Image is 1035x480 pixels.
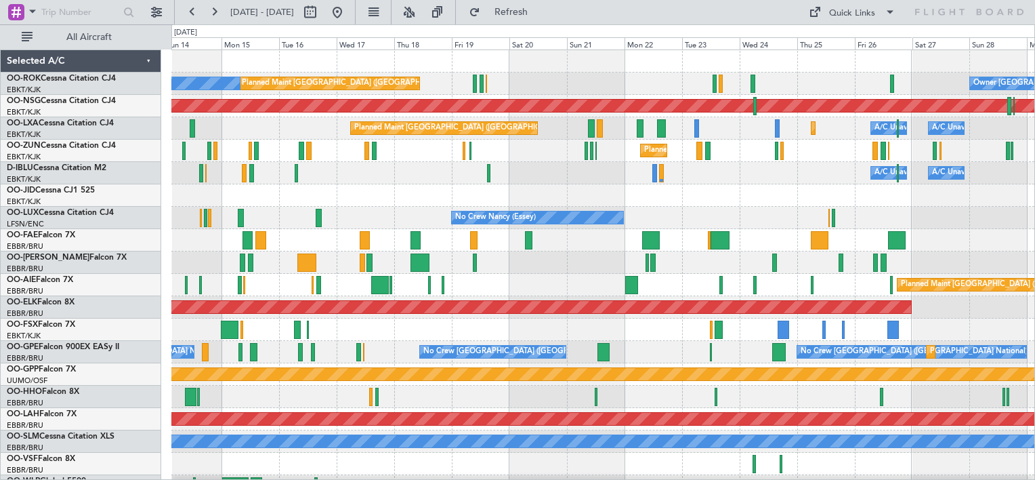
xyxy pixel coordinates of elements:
[7,276,73,284] a: OO-AIEFalcon 7X
[7,186,95,195] a: OO-JIDCessna CJ1 525
[41,2,119,22] input: Trip Number
[7,209,114,217] a: OO-LUXCessna Citation CJ4
[7,164,33,172] span: D-IBLU
[7,465,43,475] a: EBBR/BRU
[7,97,41,105] span: OO-NSG
[7,398,43,408] a: EBBR/BRU
[7,174,41,184] a: EBKT/KJK
[801,342,1028,362] div: No Crew [GEOGRAPHIC_DATA] ([GEOGRAPHIC_DATA] National)
[7,420,43,431] a: EBBR/BRU
[7,164,106,172] a: D-IBLUCessna Citation M2
[7,152,41,162] a: EBKT/KJK
[7,241,43,252] a: EBBR/BRU
[7,142,41,150] span: OO-ZUN
[230,6,294,18] span: [DATE] - [DATE]
[7,209,39,217] span: OO-LUX
[7,85,41,95] a: EBKT/KJK
[7,433,114,441] a: OO-SLMCessna Citation XLS
[7,231,75,239] a: OO-FAEFalcon 7X
[7,455,75,463] a: OO-VSFFalcon 8X
[7,107,41,117] a: EBKT/KJK
[7,443,43,453] a: EBBR/BRU
[7,142,116,150] a: OO-ZUNCessna Citation CJ4
[509,37,567,49] div: Sat 20
[932,118,988,138] div: A/C Unavailable
[7,365,76,374] a: OO-GPPFalcon 7X
[7,75,41,83] span: OO-ROK
[7,186,35,195] span: OO-JID
[242,73,455,94] div: Planned Maint [GEOGRAPHIC_DATA] ([GEOGRAPHIC_DATA])
[7,331,41,341] a: EBKT/KJK
[567,37,625,49] div: Sun 21
[483,7,540,17] span: Refresh
[644,140,802,161] div: Planned Maint Kortrijk-[GEOGRAPHIC_DATA]
[452,37,509,49] div: Fri 19
[7,365,39,374] span: OO-GPP
[7,119,39,127] span: OO-LXA
[7,254,127,262] a: OO-[PERSON_NAME]Falcon 7X
[164,37,221,49] div: Sun 14
[7,343,119,351] a: OO-GPEFalcon 900EX EASy II
[174,27,197,39] div: [DATE]
[7,298,75,306] a: OO-ELKFalcon 8X
[35,33,143,42] span: All Aircraft
[7,321,75,329] a: OO-FSXFalcon 7X
[7,197,41,207] a: EBKT/KJK
[15,26,147,48] button: All Aircraft
[7,264,43,274] a: EBBR/BRU
[354,118,568,138] div: Planned Maint [GEOGRAPHIC_DATA] ([GEOGRAPHIC_DATA])
[855,37,912,49] div: Fri 26
[7,376,47,386] a: UUMO/OSF
[7,410,39,418] span: OO-LAH
[7,388,42,396] span: OO-HHO
[829,7,875,20] div: Quick Links
[7,286,43,296] a: EBBR/BRU
[7,119,114,127] a: OO-LXACessna Citation CJ4
[394,37,452,49] div: Thu 18
[7,321,38,329] span: OO-FSX
[221,37,279,49] div: Mon 15
[7,353,43,363] a: EBBR/BRU
[625,37,682,49] div: Mon 22
[7,97,116,105] a: OO-NSGCessna Citation CJ4
[682,37,740,49] div: Tue 23
[797,37,855,49] div: Thu 25
[7,410,77,418] a: OO-LAHFalcon 7X
[279,37,337,49] div: Tue 16
[337,37,394,49] div: Wed 17
[7,219,44,229] a: LFSN/ENC
[463,1,544,23] button: Refresh
[7,254,89,262] span: OO-[PERSON_NAME]
[7,433,39,441] span: OO-SLM
[7,343,39,351] span: OO-GPE
[455,207,536,228] div: No Crew Nancy (Essey)
[912,37,970,49] div: Sat 27
[7,298,37,306] span: OO-ELK
[7,455,38,463] span: OO-VSF
[7,75,116,83] a: OO-ROKCessna Citation CJ4
[7,231,38,239] span: OO-FAE
[7,276,36,284] span: OO-AIE
[802,1,902,23] button: Quick Links
[7,129,41,140] a: EBKT/KJK
[7,308,43,319] a: EBBR/BRU
[815,118,973,138] div: Planned Maint Kortrijk-[GEOGRAPHIC_DATA]
[969,37,1027,49] div: Sun 28
[740,37,797,49] div: Wed 24
[7,388,79,396] a: OO-HHOFalcon 8X
[423,342,650,362] div: No Crew [GEOGRAPHIC_DATA] ([GEOGRAPHIC_DATA] National)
